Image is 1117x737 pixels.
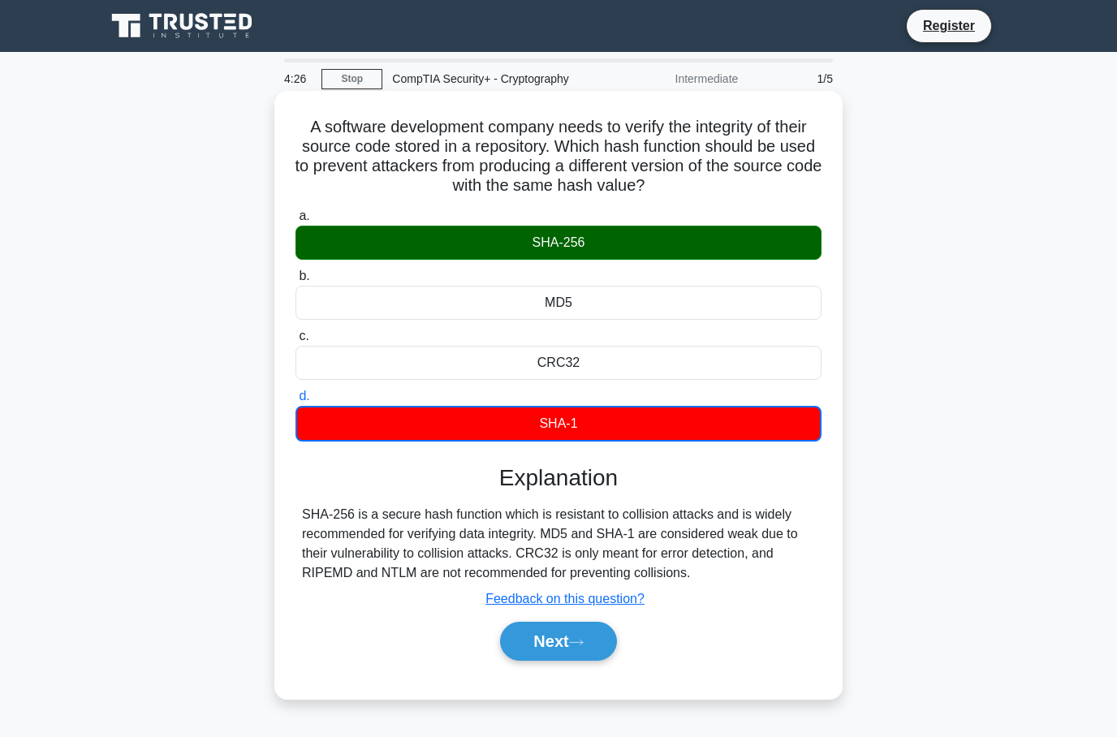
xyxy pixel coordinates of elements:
span: d. [299,389,309,403]
div: MD5 [295,286,822,320]
div: Intermediate [606,62,748,95]
button: Next [500,622,616,661]
span: b. [299,269,309,282]
div: SHA-1 [295,406,822,442]
a: Feedback on this question? [485,592,645,606]
a: Register [913,15,985,36]
span: c. [299,329,308,343]
a: Stop [321,69,382,89]
div: 1/5 [748,62,843,95]
div: CompTIA Security+ - Cryptography [382,62,606,95]
div: SHA-256 is a secure hash function which is resistant to collision attacks and is widely recommend... [302,505,815,583]
h3: Explanation [305,464,812,492]
span: a. [299,209,309,222]
div: CRC32 [295,346,822,380]
h5: A software development company needs to verify the integrity of their source code stored in a rep... [294,117,823,196]
div: SHA-256 [295,226,822,260]
div: 4:26 [274,62,321,95]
